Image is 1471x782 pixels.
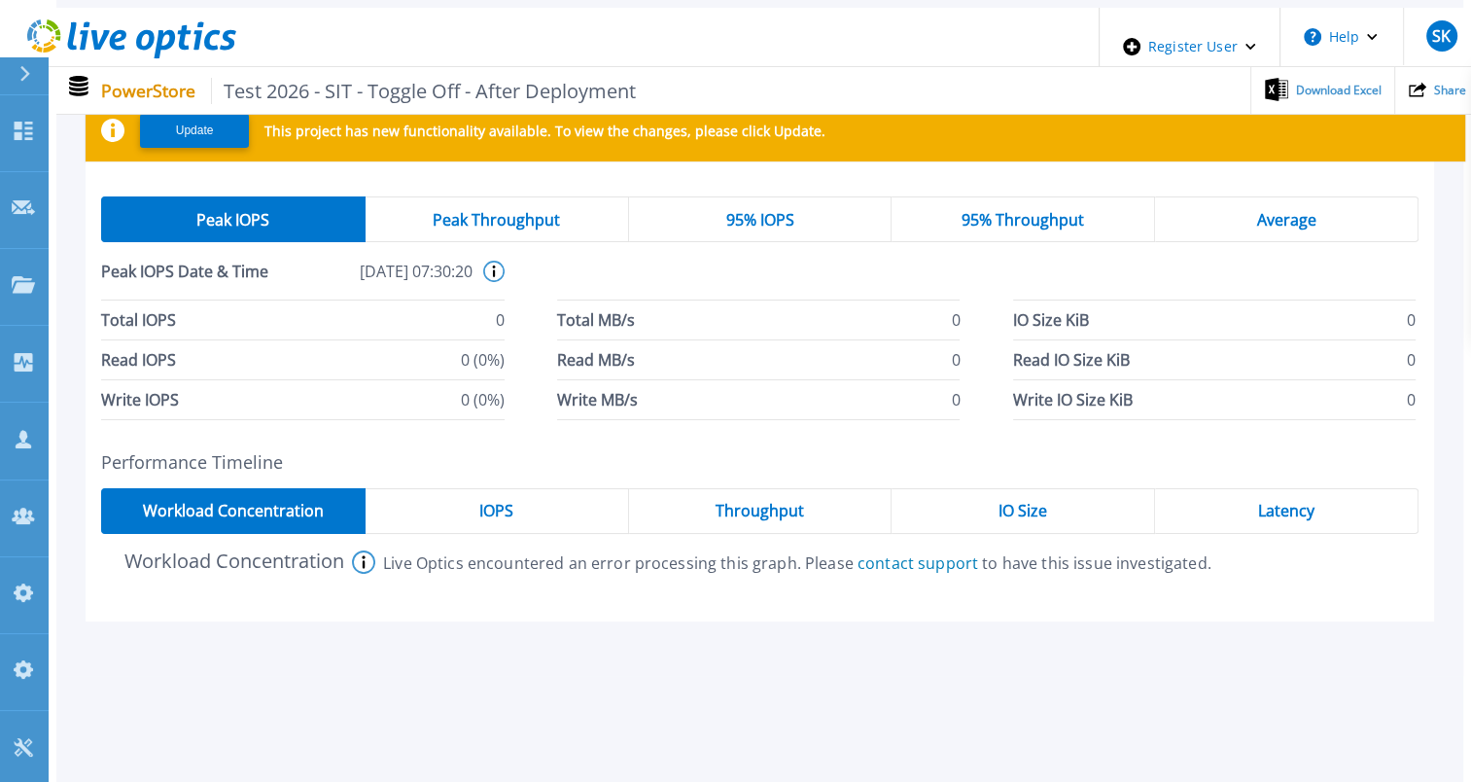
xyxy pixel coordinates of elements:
[716,503,804,518] span: Throughput
[1296,85,1382,96] span: Download Excel
[383,552,1211,574] div: Live Optics encountered an error processing this graph. Please to have this issue investigated.
[557,340,635,379] span: Read MB/s
[479,503,513,518] span: IOPS
[264,122,825,140] p: This project has new functionality available. To view the changes, please click Update.
[496,301,505,339] span: 0
[101,78,637,104] p: PowerStore
[1407,340,1416,379] span: 0
[1407,380,1416,419] span: 0
[143,503,324,518] span: Workload Concentration
[211,78,637,104] span: Test 2026 - SIT - Toggle Off - After Deployment
[433,212,560,228] span: Peak Throughput
[1432,28,1451,44] span: SK
[101,380,179,419] span: Write IOPS
[1280,8,1402,66] button: Help
[1013,380,1133,419] span: Write IO Size KiB
[725,212,793,228] span: 95% IOPS
[196,212,269,228] span: Peak IOPS
[101,261,287,300] span: Peak IOPS Date & Time
[461,380,505,419] span: 0 (0%)
[858,552,978,574] a: contact support
[1407,301,1416,339] span: 0
[951,380,960,419] span: 0
[101,450,1418,474] h2: Performance Timeline
[962,212,1084,228] span: 95% Throughput
[951,340,960,379] span: 0
[287,261,473,300] span: [DATE] 07:30:20
[461,340,505,379] span: 0 (0%)
[1434,85,1466,96] span: Share
[101,548,344,574] h4: Workload Concentration
[101,301,176,339] span: Total IOPS
[1258,503,1314,518] span: Latency
[101,340,176,379] span: Read IOPS
[1013,340,1130,379] span: Read IO Size KiB
[1013,301,1089,339] span: IO Size KiB
[998,503,1047,518] span: IO Size
[140,114,249,148] button: Update
[557,380,638,419] span: Write MB/s
[951,301,960,339] span: 0
[1100,8,1279,86] div: Register User
[1257,212,1316,228] span: Average
[557,301,635,339] span: Total MB/s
